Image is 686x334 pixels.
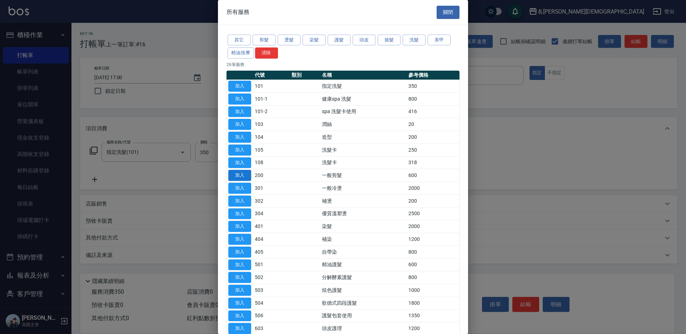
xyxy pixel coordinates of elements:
[228,183,251,194] button: 加入
[353,35,376,46] button: 頭皮
[228,145,251,156] button: 加入
[253,207,290,220] td: 304
[407,297,459,309] td: 1800
[253,194,290,207] td: 302
[253,309,290,322] td: 506
[320,284,407,297] td: 炫色護髮
[253,297,290,309] td: 504
[228,47,254,59] button: 精油按摩
[253,35,275,46] button: 剪髮
[407,309,459,322] td: 1350
[253,131,290,144] td: 104
[320,233,407,246] td: 補染
[253,92,290,105] td: 101-1
[253,118,290,131] td: 103
[255,47,278,59] button: 清除
[407,80,459,93] td: 350
[407,92,459,105] td: 800
[253,258,290,271] td: 501
[228,285,251,296] button: 加入
[320,156,407,169] td: 洗髮卡
[328,35,351,46] button: 護髮
[253,246,290,258] td: 405
[228,310,251,322] button: 加入
[407,143,459,156] td: 250
[227,9,249,16] span: 所有服務
[320,105,407,118] td: spa 洗髮卡使用
[407,220,459,233] td: 2000
[320,92,407,105] td: 健康spa 洗髮
[320,131,407,144] td: 造型
[228,208,251,219] button: 加入
[320,246,407,258] td: 自帶染
[437,6,459,19] button: 關閉
[228,119,251,130] button: 加入
[320,194,407,207] td: 補燙
[320,169,407,182] td: 一般剪髮
[228,93,251,105] button: 加入
[228,298,251,309] button: 加入
[278,35,300,46] button: 燙髮
[228,170,251,181] button: 加入
[253,271,290,284] td: 502
[407,194,459,207] td: 200
[253,156,290,169] td: 108
[228,106,251,117] button: 加入
[228,247,251,258] button: 加入
[320,309,407,322] td: 護髮包套使用
[228,323,251,334] button: 加入
[228,272,251,283] button: 加入
[228,35,250,46] button: 其它
[228,157,251,168] button: 加入
[407,233,459,246] td: 1200
[320,118,407,131] td: 潤絲
[228,81,251,92] button: 加入
[428,35,451,46] button: 美甲
[253,233,290,246] td: 404
[253,105,290,118] td: 101-2
[407,246,459,258] td: 800
[253,182,290,195] td: 301
[407,182,459,195] td: 2000
[403,35,426,46] button: 洗髮
[407,156,459,169] td: 318
[320,258,407,271] td: 精油護髮
[253,143,290,156] td: 105
[228,234,251,245] button: 加入
[320,271,407,284] td: 分解酵素護髮
[407,105,459,118] td: 416
[253,169,290,182] td: 200
[378,35,401,46] button: 接髮
[320,71,407,80] th: 名稱
[407,258,459,271] td: 600
[228,196,251,207] button: 加入
[228,259,251,270] button: 加入
[407,271,459,284] td: 800
[407,131,459,144] td: 200
[320,143,407,156] td: 洗髮卡
[320,182,407,195] td: 一般冷燙
[320,297,407,309] td: 歌德式四段護髮
[228,132,251,143] button: 加入
[407,207,459,220] td: 2500
[227,61,459,68] p: 26 筆服務
[253,80,290,93] td: 101
[407,118,459,131] td: 20
[407,284,459,297] td: 1000
[320,207,407,220] td: 優質溫塑燙
[303,35,325,46] button: 染髮
[407,169,459,182] td: 600
[320,220,407,233] td: 染髮
[290,71,320,80] th: 類別
[253,220,290,233] td: 401
[407,71,459,80] th: 參考價格
[253,284,290,297] td: 503
[228,221,251,232] button: 加入
[253,71,290,80] th: 代號
[320,80,407,93] td: 指定洗髮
